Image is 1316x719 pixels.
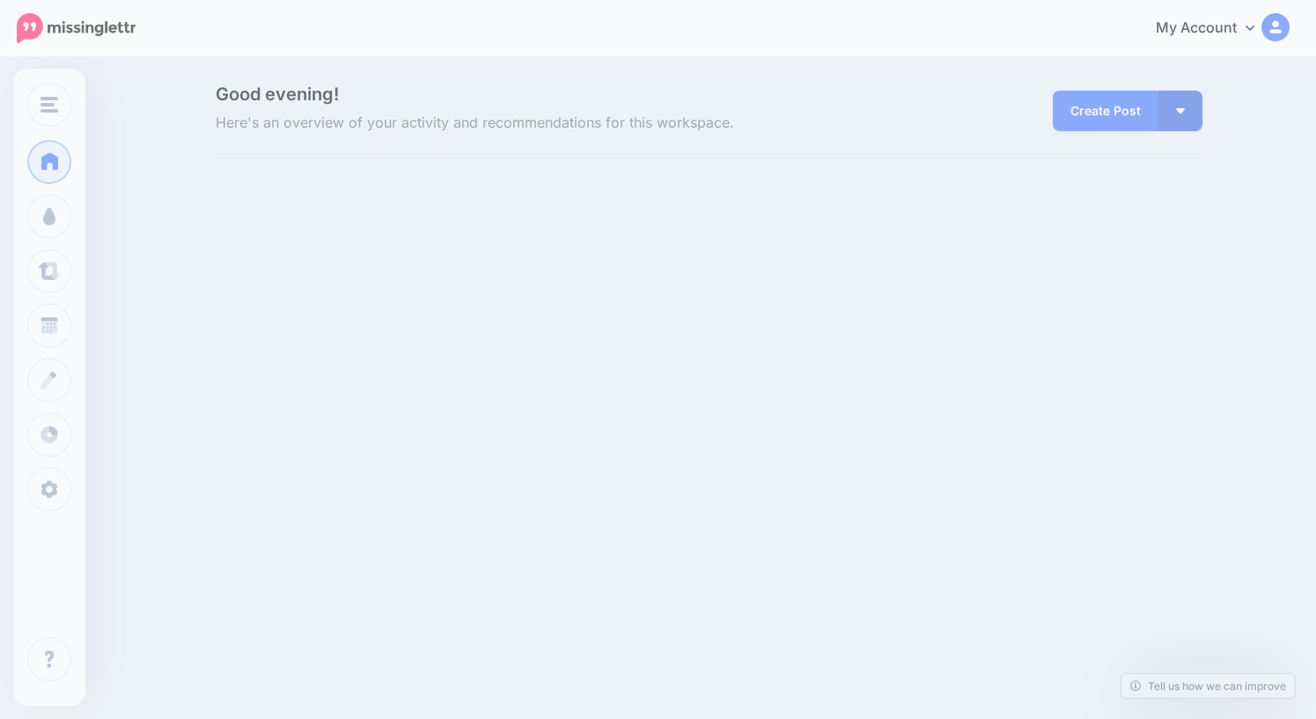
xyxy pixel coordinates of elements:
[216,84,339,105] span: Good evening!
[1053,91,1158,131] a: Create Post
[1138,7,1290,50] a: My Account
[216,112,864,135] span: Here's an overview of your activity and recommendations for this workspace.
[17,13,136,43] img: Missinglettr
[1176,108,1185,114] img: arrow-down-white.png
[1121,674,1295,698] a: Tell us how we can improve
[40,97,58,113] img: menu.png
